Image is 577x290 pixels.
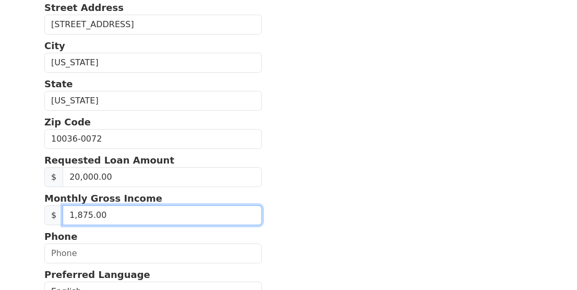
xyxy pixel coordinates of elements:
input: Street Address [44,15,262,34]
input: Phone [44,243,262,263]
p: Monthly Gross Income [44,191,262,205]
span: $ [44,167,63,187]
strong: Phone [44,231,77,242]
input: Zip Code [44,129,262,149]
input: 0.00 [63,205,262,225]
input: Requested Loan Amount [63,167,262,187]
strong: Zip Code [44,117,91,127]
strong: State [44,78,73,89]
strong: Preferred Language [44,269,150,280]
span: $ [44,205,63,225]
strong: Street Address [44,2,124,13]
strong: City [44,40,65,51]
strong: Requested Loan Amount [44,155,174,166]
input: City [44,53,262,73]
